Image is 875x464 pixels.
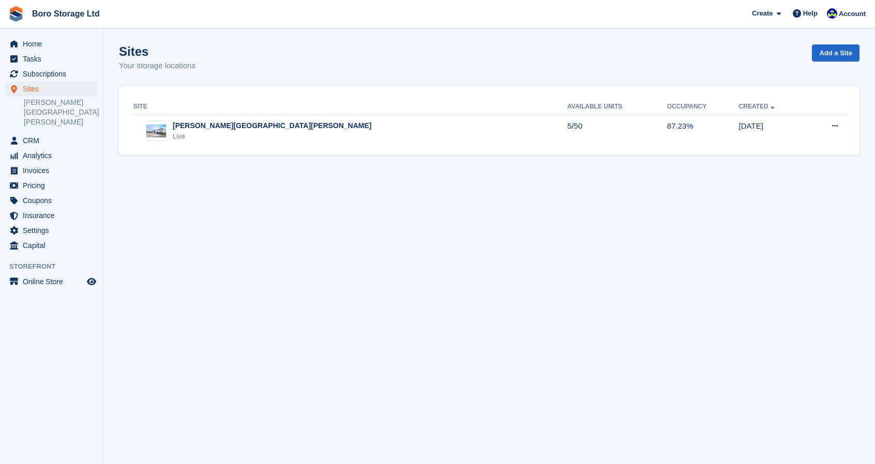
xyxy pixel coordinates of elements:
[23,223,85,238] span: Settings
[5,178,98,193] a: menu
[23,208,85,223] span: Insurance
[9,261,103,272] span: Storefront
[28,5,104,22] a: Boro Storage Ltd
[23,238,85,253] span: Capital
[23,37,85,51] span: Home
[5,223,98,238] a: menu
[5,67,98,81] a: menu
[839,9,866,19] span: Account
[5,37,98,51] a: menu
[23,178,85,193] span: Pricing
[23,52,85,66] span: Tasks
[146,125,166,137] img: Image of Hopper Hill Road site
[8,6,24,22] img: stora-icon-8386f47178a22dfd0bd8f6a31ec36ba5ce8667c1dd55bd0f319d3a0aa187defe.svg
[5,52,98,66] a: menu
[23,67,85,81] span: Subscriptions
[667,99,739,115] th: Occupancy
[5,133,98,148] a: menu
[119,60,195,72] p: Your storage locations
[5,238,98,253] a: menu
[667,115,739,147] td: 87.23%
[119,44,195,58] h1: Sites
[803,8,818,19] span: Help
[739,103,777,110] a: Created
[5,163,98,178] a: menu
[23,193,85,208] span: Coupons
[5,148,98,163] a: menu
[5,274,98,289] a: menu
[5,193,98,208] a: menu
[131,99,567,115] th: Site
[173,131,372,142] div: Live
[23,163,85,178] span: Invoices
[752,8,773,19] span: Create
[23,82,85,96] span: Sites
[24,98,98,127] a: [PERSON_NAME][GEOGRAPHIC_DATA][PERSON_NAME]
[173,120,372,131] div: [PERSON_NAME][GEOGRAPHIC_DATA][PERSON_NAME]
[23,274,85,289] span: Online Store
[85,275,98,288] a: Preview store
[5,208,98,223] a: menu
[5,82,98,96] a: menu
[23,133,85,148] span: CRM
[567,115,667,147] td: 5/50
[812,44,859,61] a: Add a Site
[827,8,837,19] img: Tobie Hillier
[567,99,667,115] th: Available Units
[23,148,85,163] span: Analytics
[739,115,808,147] td: [DATE]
